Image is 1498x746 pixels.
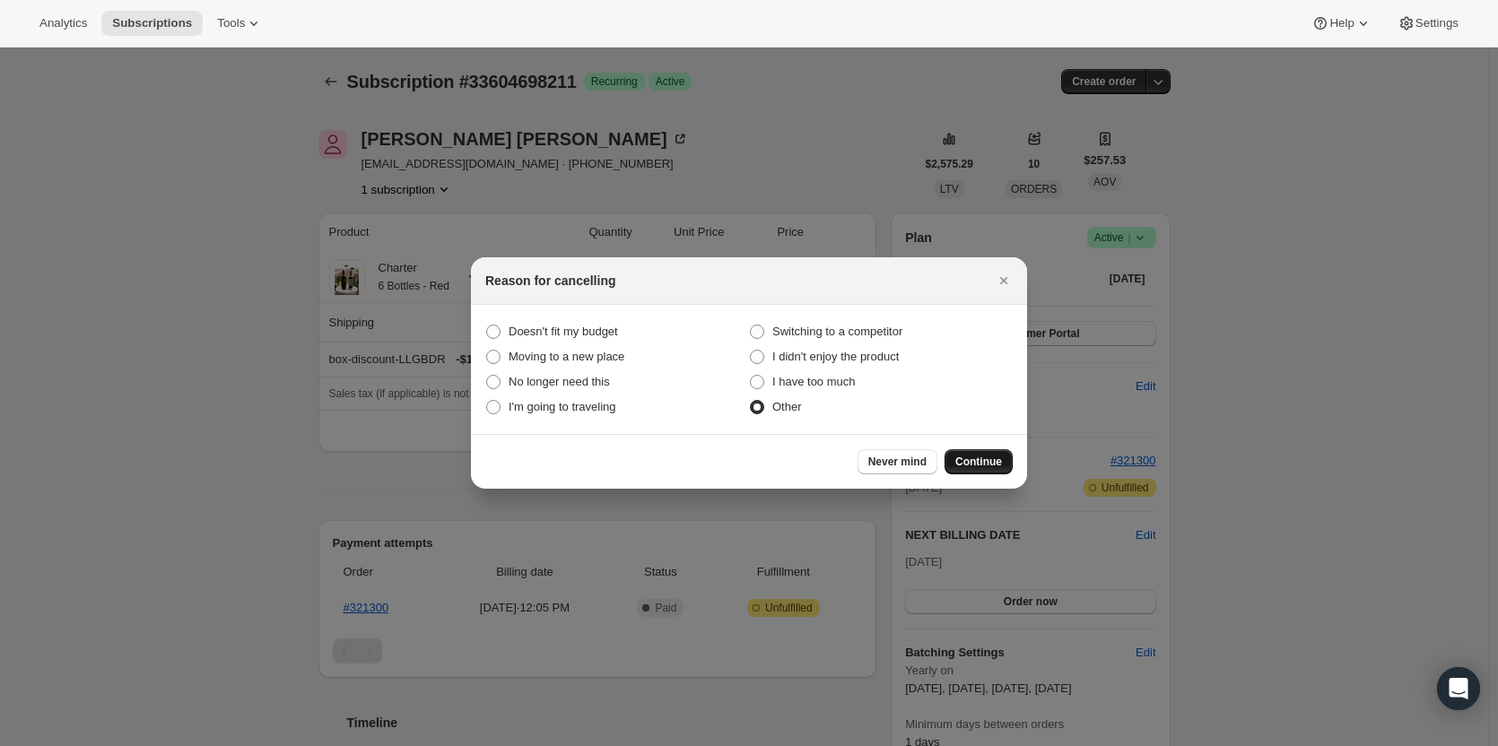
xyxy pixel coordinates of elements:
[509,400,616,413] span: I'm going to traveling
[112,16,192,30] span: Subscriptions
[772,400,802,413] span: Other
[509,350,624,363] span: Moving to a new place
[509,375,610,388] span: No longer need this
[772,325,902,338] span: Switching to a competitor
[1301,11,1382,36] button: Help
[206,11,274,36] button: Tools
[1415,16,1459,30] span: Settings
[868,455,927,469] span: Never mind
[991,268,1016,293] button: Close
[945,449,1013,474] button: Continue
[1329,16,1354,30] span: Help
[509,325,618,338] span: Doesn't fit my budget
[39,16,87,30] span: Analytics
[772,375,856,388] span: I have too much
[1387,11,1469,36] button: Settings
[1437,667,1480,710] div: Open Intercom Messenger
[955,455,1002,469] span: Continue
[29,11,98,36] button: Analytics
[772,350,899,363] span: I didn't enjoy the product
[101,11,203,36] button: Subscriptions
[858,449,937,474] button: Never mind
[485,272,615,290] h2: Reason for cancelling
[217,16,245,30] span: Tools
